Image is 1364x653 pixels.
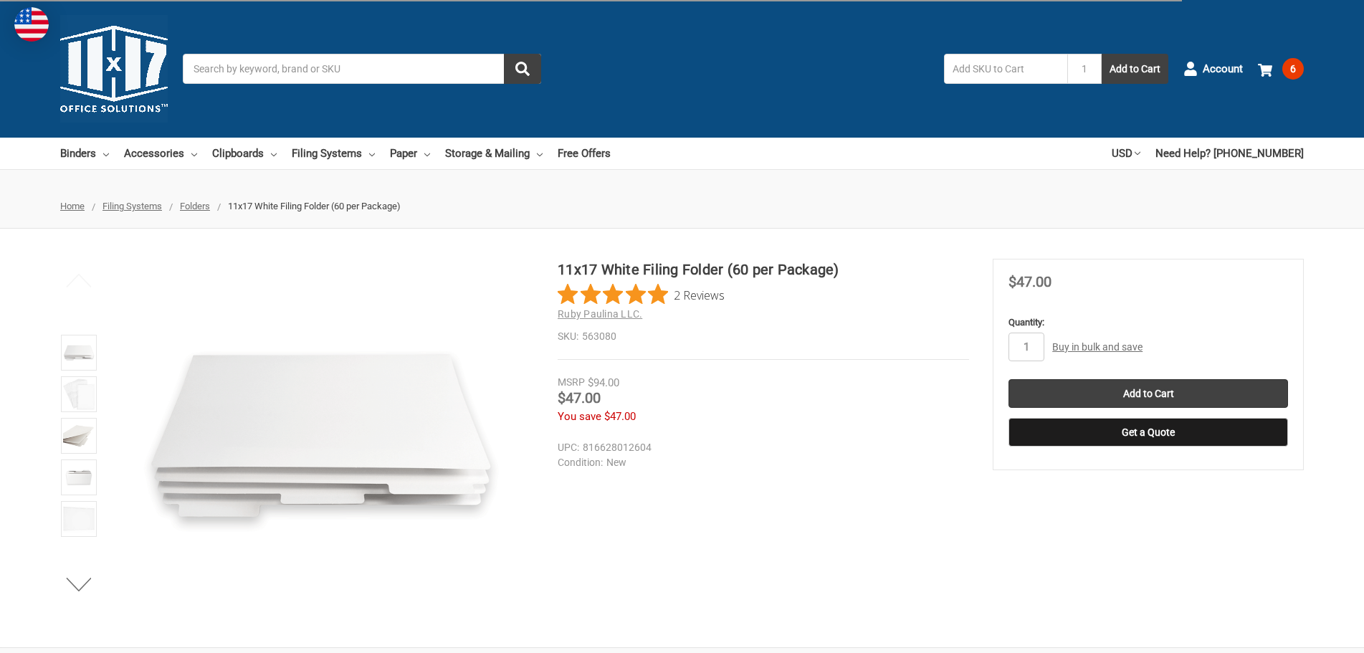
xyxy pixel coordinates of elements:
[57,570,101,599] button: Next
[102,201,162,211] a: Filing Systems
[558,389,601,406] span: $47.00
[180,201,210,211] a: Folders
[63,503,95,535] img: 11x17 White Filing Folder (60 per Package)
[63,462,95,493] img: 11x17 White Filing Folder (60 per Package)
[124,138,197,169] a: Accessories
[228,201,401,211] span: 11x17 White Filing Folder (60 per Package)
[558,440,963,455] dd: 816628012604
[14,7,49,42] img: duty and tax information for United States
[1282,58,1304,80] span: 6
[558,440,579,455] dt: UPC:
[212,138,277,169] a: Clipboards
[558,375,585,390] div: MSRP
[1112,138,1140,169] a: USD
[1008,315,1288,330] label: Quantity:
[1155,138,1304,169] a: Need Help? [PHONE_NUMBER]
[558,259,969,280] h1: 11x17 White Filing Folder (60 per Package)
[1008,379,1288,408] input: Add to Cart
[60,201,85,211] a: Home
[1008,418,1288,447] button: Get a Quote
[183,54,541,84] input: Search by keyword, brand or SKU
[588,376,619,389] span: $94.00
[1183,50,1243,87] a: Account
[1203,61,1243,77] span: Account
[604,410,636,423] span: $47.00
[1258,50,1304,87] a: 6
[558,455,963,470] dd: New
[1102,54,1168,84] button: Add to Cart
[63,420,95,452] img: 11”x17” Filing Folders (563047) Manila
[558,455,603,470] dt: Condition:
[63,337,95,368] img: 11x17 White Filing Folder (60 per Package)
[57,266,101,295] button: Previous
[63,378,95,410] img: 11x17 White Filing Folder (60 per Package)
[142,259,500,617] img: 11x17 White Filing Folder (60 per Package)
[390,138,430,169] a: Paper
[558,329,969,344] dd: 563080
[558,284,725,305] button: Rated 5 out of 5 stars from 2 reviews. Jump to reviews.
[1052,341,1143,353] a: Buy in bulk and save
[558,308,642,320] a: Ruby Paulina LLC.
[558,410,601,423] span: You save
[60,15,168,123] img: 11x17.com
[292,138,375,169] a: Filing Systems
[445,138,543,169] a: Storage & Mailing
[674,284,725,305] span: 2 Reviews
[60,138,109,169] a: Binders
[1008,273,1051,290] span: $47.00
[944,54,1067,84] input: Add SKU to Cart
[558,329,578,344] dt: SKU:
[558,138,611,169] a: Free Offers
[1246,614,1364,653] iframe: Google Customer Reviews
